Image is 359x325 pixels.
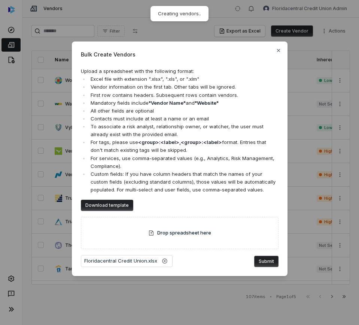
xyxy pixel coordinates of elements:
[89,170,279,194] li: Custom fields: If you have column headers that match the names of your custom fields (excluding s...
[158,10,201,17] div: Creating vendors..
[157,229,211,237] span: Drop spreadsheet here
[89,99,279,107] li: Mandatory fields include and
[89,83,279,91] li: Vendor information on the first tab. Other tabs will be ignored.
[81,50,279,58] span: Bulk Create Vendors
[89,138,279,154] li: For tags, please use format. Entries that don't match existing tags will be skipped.
[149,100,186,106] strong: "Vendor Name"
[138,139,222,145] strong: <group> : <label> , <group> : <label>
[84,257,157,265] span: Floridacentral Credit Union.xlsx
[89,91,279,99] li: First row contains headers. Subsequent rows contain vendors.
[254,256,279,267] button: Submit
[89,75,279,83] li: Excel file with extension ".xlsx", ".xls", or ".xlm"
[89,107,279,115] li: All other fields are optional
[81,67,279,75] p: Upload a spreadsheet with the following format:
[89,123,279,138] li: To associate a risk analyst, relationship owner, or watcher, the user must already exist with the...
[89,154,279,170] li: For services, use comma-separated values (e.g., Analytics, Risk Management, Compliance).
[89,115,279,123] li: Contacts must include at least a name or an email
[81,200,133,211] button: Download template
[195,100,219,106] strong: "Website"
